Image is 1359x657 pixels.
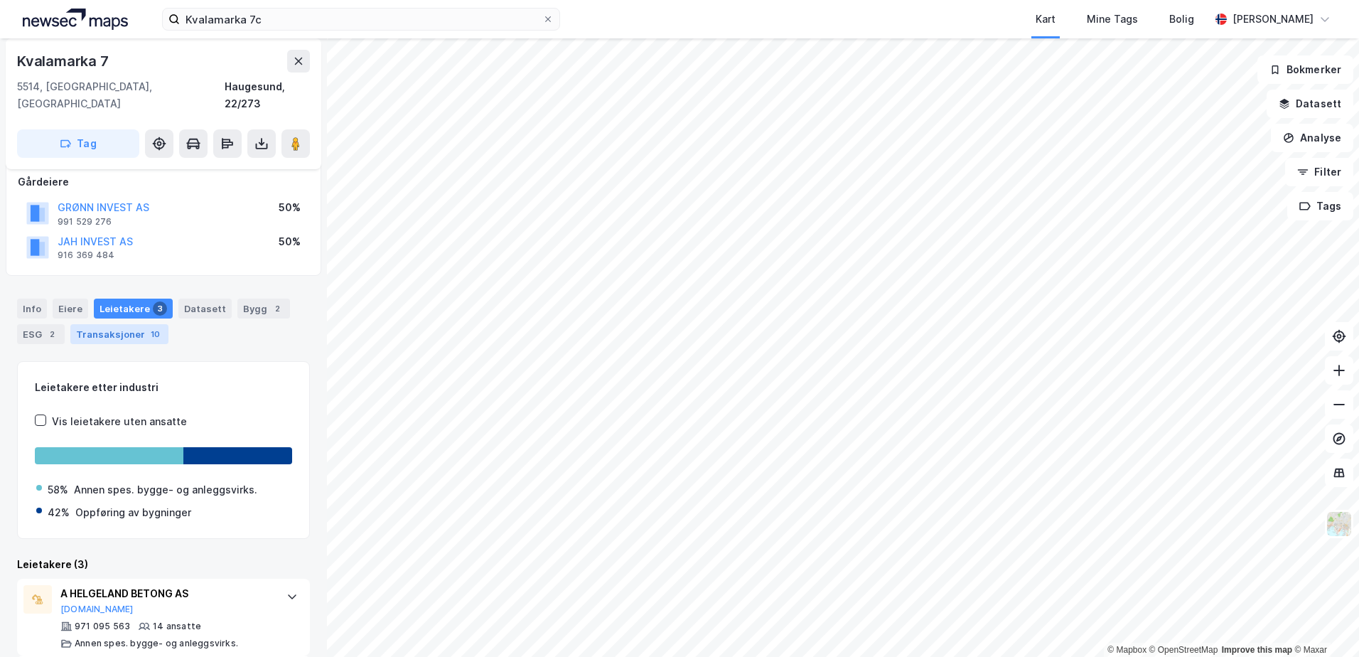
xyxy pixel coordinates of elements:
[48,481,68,498] div: 58%
[1232,11,1314,28] div: [PERSON_NAME]
[1222,645,1292,655] a: Improve this map
[58,216,112,228] div: 991 529 276
[1287,192,1353,220] button: Tags
[1288,589,1359,657] iframe: Chat Widget
[270,301,284,316] div: 2
[148,327,163,341] div: 10
[1257,55,1353,84] button: Bokmerker
[60,604,134,615] button: [DOMAIN_NAME]
[60,585,272,602] div: A HELGELAND BETONG AS
[1169,11,1194,28] div: Bolig
[1107,645,1146,655] a: Mapbox
[1036,11,1055,28] div: Kart
[1326,511,1353,538] img: Z
[1271,124,1353,152] button: Analyse
[178,299,232,319] div: Datasett
[17,50,112,73] div: Kvalamarka 7
[180,9,542,30] input: Søk på adresse, matrikkel, gårdeiere, leietakere eller personer
[17,324,65,344] div: ESG
[70,324,168,344] div: Transaksjoner
[1285,158,1353,186] button: Filter
[1149,645,1218,655] a: OpenStreetMap
[279,233,301,250] div: 50%
[52,413,187,430] div: Vis leietakere uten ansatte
[17,78,225,112] div: 5514, [GEOGRAPHIC_DATA], [GEOGRAPHIC_DATA]
[153,301,167,316] div: 3
[17,556,310,573] div: Leietakere (3)
[35,379,292,396] div: Leietakere etter industri
[237,299,290,319] div: Bygg
[1087,11,1138,28] div: Mine Tags
[75,638,238,649] div: Annen spes. bygge- og anleggsvirks.
[225,78,310,112] div: Haugesund, 22/273
[94,299,173,319] div: Leietakere
[75,621,130,632] div: 971 095 563
[74,481,257,498] div: Annen spes. bygge- og anleggsvirks.
[18,173,309,191] div: Gårdeiere
[153,621,201,632] div: 14 ansatte
[45,327,59,341] div: 2
[17,299,47,319] div: Info
[279,199,301,216] div: 50%
[58,250,114,261] div: 916 369 484
[53,299,88,319] div: Eiere
[17,129,139,158] button: Tag
[48,504,70,521] div: 42%
[1267,90,1353,118] button: Datasett
[75,504,191,521] div: Oppføring av bygninger
[23,9,128,30] img: logo.a4113a55bc3d86da70a041830d287a7e.svg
